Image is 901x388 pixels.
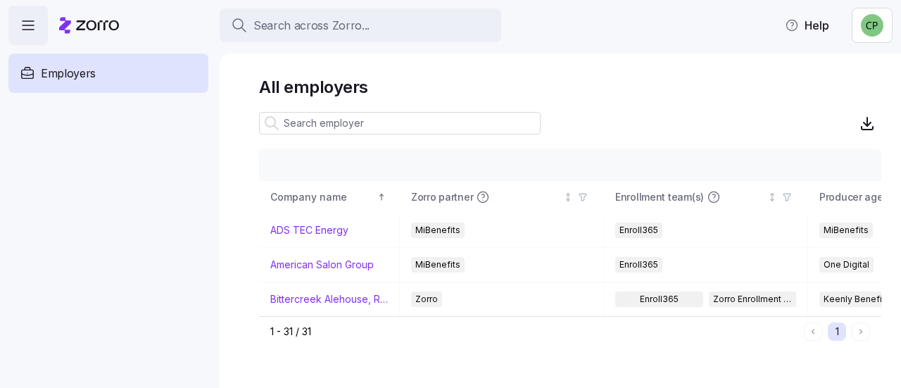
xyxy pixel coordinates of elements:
h1: All employers [259,76,881,98]
span: Zorro partner [411,190,473,204]
span: MiBenefits [824,223,869,238]
span: Producer agency [819,190,900,204]
div: Not sorted [563,192,573,202]
button: Search across Zorro... [220,8,501,42]
img: 8424d6c99baeec437bf5dae78df33962 [861,14,883,37]
span: Keenly Benefits [824,292,890,307]
th: Company nameSorted ascending [259,181,400,213]
a: Bittercreek Alehouse, Red Feather Lounge, Diablo & Sons Saloon [270,292,388,306]
span: Help [785,17,829,34]
span: Search across Zorro... [253,17,370,35]
div: 1 - 31 / 31 [270,325,798,339]
button: Help [774,11,840,39]
span: Zorro Enrollment Team [713,292,793,307]
button: Previous page [804,323,822,341]
a: ADS TEC Energy [270,223,348,237]
a: Employers [8,54,208,93]
span: Enrollment team(s) [615,190,704,204]
a: American Salon Group [270,258,374,272]
span: Employers [41,65,96,82]
div: Not sorted [767,192,777,202]
div: Company name [270,189,374,205]
span: Enroll365 [640,292,679,307]
th: Zorro partnerNot sorted [400,181,604,213]
th: Enrollment team(s)Not sorted [604,181,808,213]
span: Enroll365 [619,223,658,238]
input: Search employer [259,112,541,134]
span: One Digital [824,257,869,273]
button: Next page [852,323,870,341]
span: MiBenefits [415,223,460,238]
span: Zorro [415,292,438,307]
span: MiBenefits [415,257,460,273]
div: Sorted ascending [377,192,386,202]
span: Enroll365 [619,257,658,273]
button: 1 [828,323,846,341]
